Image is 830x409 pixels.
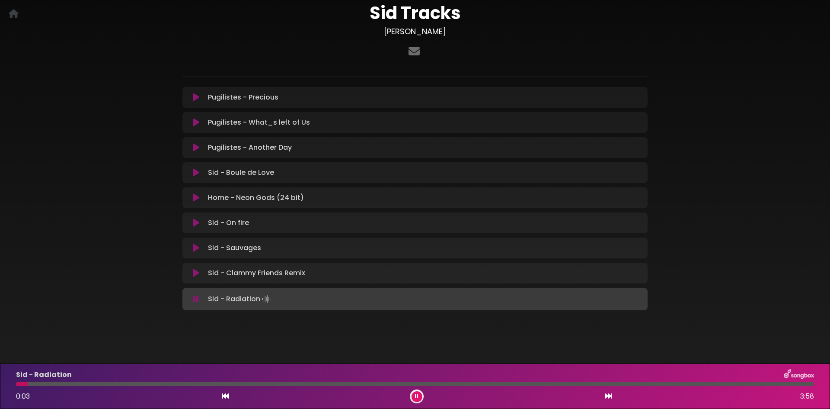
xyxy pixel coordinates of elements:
p: Sid - Radiation [208,293,272,305]
p: Sid - Boule de Love [208,167,274,178]
p: Pugilistes - What_s left of Us [208,117,310,128]
p: Sid - Clammy Friends Remix [208,268,305,278]
p: Sid - Sauvages [208,243,261,253]
p: Home - Neon Gods (24 bit) [208,193,304,203]
h3: [PERSON_NAME] [182,27,648,36]
p: Pugilistes - Another Day [208,142,292,153]
h1: Sid Tracks [182,3,648,23]
img: waveform4.gif [260,293,272,305]
p: Pugilistes - Precious [208,92,278,103]
p: Sid - On fire [208,218,249,228]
